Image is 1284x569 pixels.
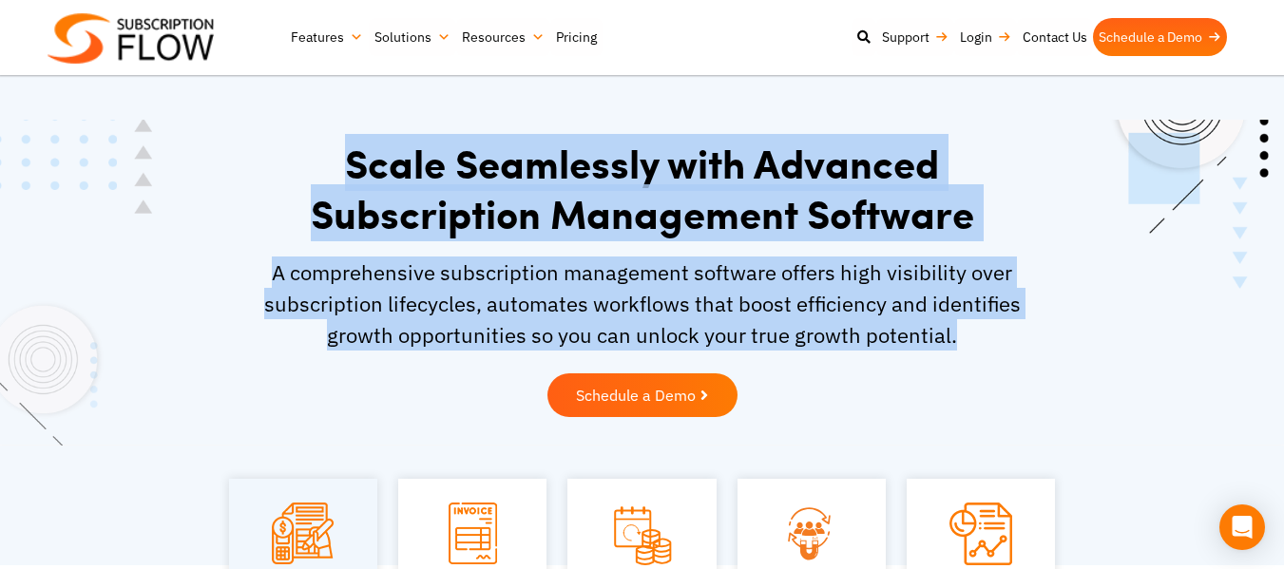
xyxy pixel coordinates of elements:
[456,18,550,56] a: Resources
[766,503,858,563] img: Retention Management icon
[272,503,334,564] img: Subscription Management icon
[449,503,497,564] img: Recurring Billing Software icon
[48,13,214,64] img: Subscriptionflow
[949,503,1012,565] img: Analytics and Reporting icon
[876,18,954,56] a: Support
[547,373,738,417] a: Schedule a Demo
[369,18,456,56] a: Solutions
[1219,504,1265,550] div: Open Intercom Messenger
[576,388,696,403] span: Schedule a Demo
[285,18,369,56] a: Features
[550,18,603,56] a: Pricing
[954,18,1017,56] a: Login
[248,138,1037,237] h1: Scale Seamlessly with Advanced Subscription Management Software
[1093,18,1227,56] a: Schedule a Demo
[1017,18,1093,56] a: Contact Us
[611,503,673,568] img: Payment Processing icon
[248,256,1037,351] p: A comprehensive subscription management software offers high visibility over subscription lifecyc...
